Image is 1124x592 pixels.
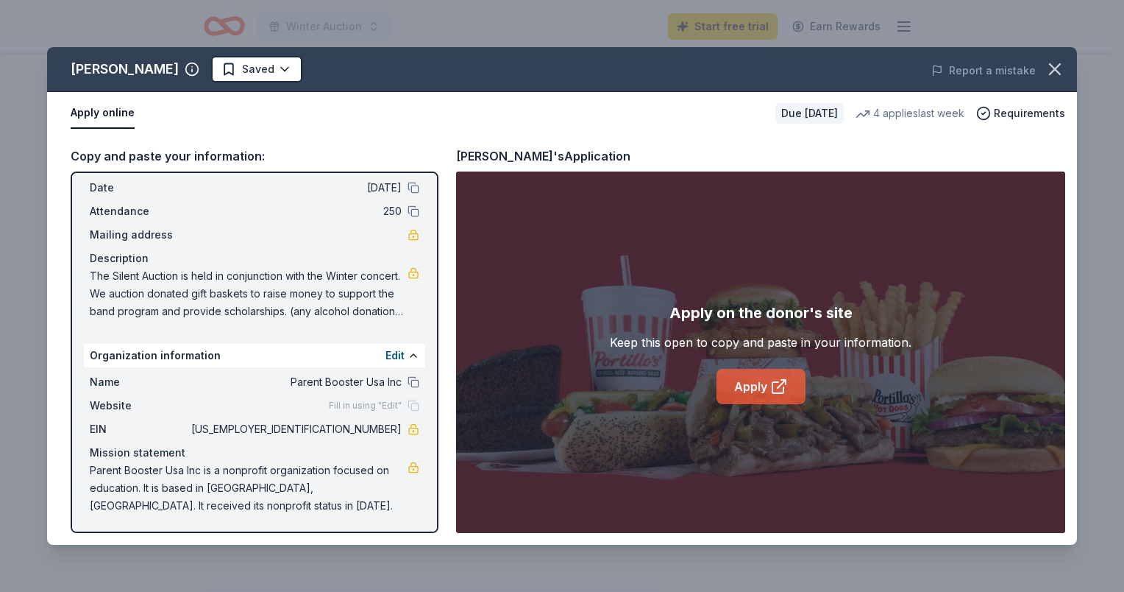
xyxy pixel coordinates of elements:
[90,226,188,244] span: Mailing address
[188,420,402,438] span: [US_EMPLOYER_IDENTIFICATION_NUMBER]
[90,250,419,267] div: Description
[90,179,188,197] span: Date
[856,105,964,122] div: 4 applies last week
[90,462,408,515] span: Parent Booster Usa Inc is a nonprofit organization focused on education. It is based in [GEOGRAPH...
[71,57,179,81] div: [PERSON_NAME]
[211,56,302,82] button: Saved
[71,98,135,129] button: Apply online
[188,179,402,197] span: [DATE]
[994,105,1065,122] span: Requirements
[71,147,438,166] div: Copy and paste your information:
[976,105,1065,122] button: Requirements
[90,373,188,391] span: Name
[90,420,188,438] span: EIN
[84,344,425,367] div: Organization information
[716,369,805,404] a: Apply
[188,373,402,391] span: Parent Booster Usa Inc
[242,60,274,78] span: Saved
[669,301,853,325] div: Apply on the donor's site
[90,267,408,320] span: The Silent Auction is held in conjunction with the Winter concert. We auction donated gift basket...
[931,62,1036,80] button: Report a mistake
[90,202,188,220] span: Attendance
[385,347,405,364] button: Edit
[188,202,402,220] span: 250
[329,400,402,412] span: Fill in using "Edit"
[610,334,911,351] div: Keep this open to copy and paste in your information.
[90,397,188,415] span: Website
[775,103,844,124] div: Due [DATE]
[90,444,419,462] div: Mission statement
[456,147,630,166] div: [PERSON_NAME]'s Application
